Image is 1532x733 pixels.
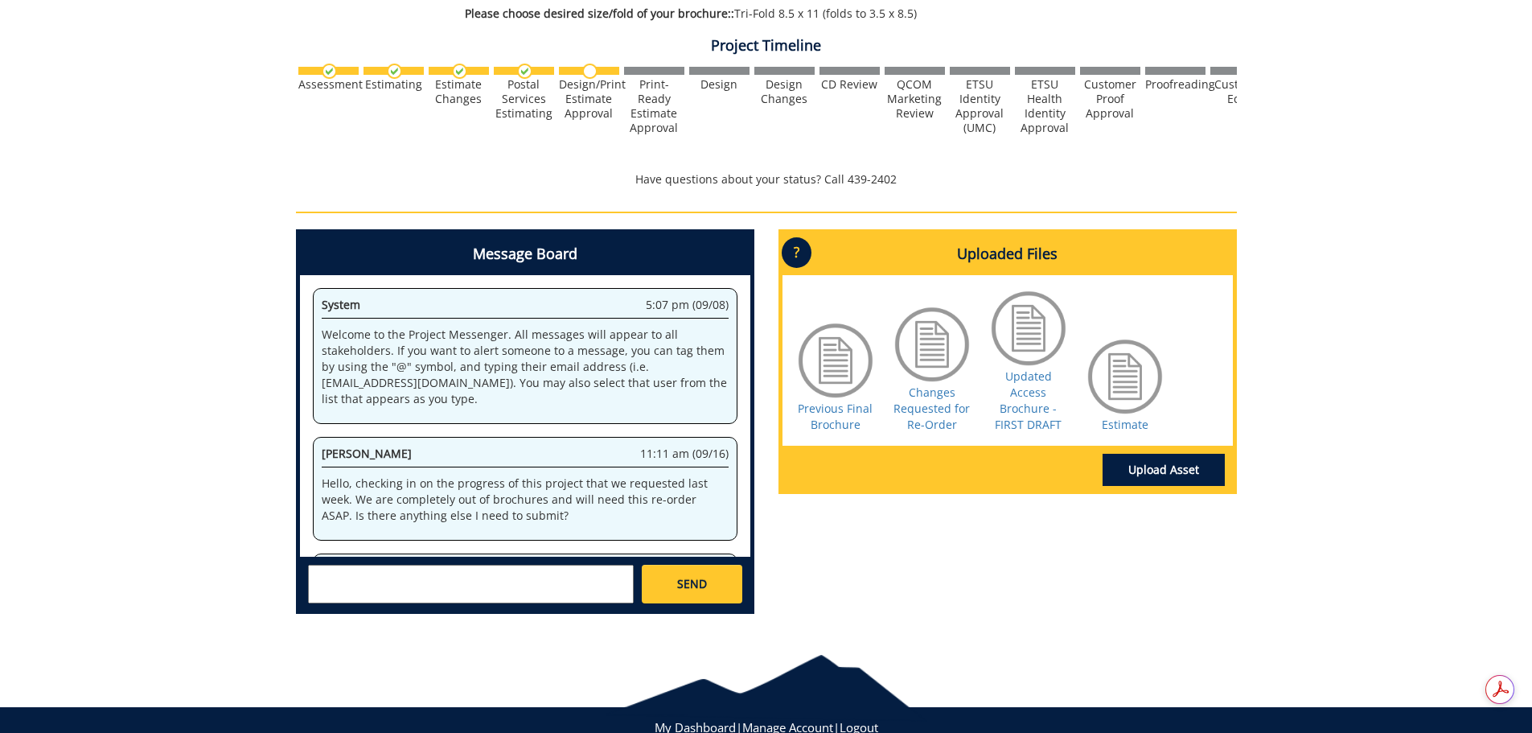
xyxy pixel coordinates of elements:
[387,64,402,79] img: checkmark
[322,297,360,312] span: System
[754,77,815,106] div: Design Changes
[642,565,741,603] a: SEND
[322,64,337,79] img: checkmark
[322,476,729,524] p: Hello, checking in on the progress of this project that we requested last week. We are completely...
[995,369,1062,432] a: Updated Access Brochure - FIRST DRAFT
[296,171,1237,187] p: Have questions about your status? Call 439-2402
[582,64,598,79] img: no
[1210,77,1271,106] div: Customer Edits
[429,77,489,106] div: Estimate Changes
[494,77,554,121] div: Postal Services Estimating
[322,446,412,461] span: [PERSON_NAME]
[298,77,359,92] div: Assessment
[640,446,729,462] span: 11:11 am (09/16)
[782,237,811,268] p: ?
[646,297,729,313] span: 5:07 pm (09/08)
[363,77,424,92] div: Estimating
[1103,454,1225,486] a: Upload Asset
[819,77,880,92] div: CD Review
[465,6,1095,22] p: Tri-Fold 8.5 x 11 (folds to 3.5 x 8.5)
[885,77,945,121] div: QCOM Marketing Review
[465,6,734,21] span: Please choose desired size/fold of your brochure::
[308,565,634,603] textarea: messageToSend
[296,38,1237,54] h4: Project Timeline
[517,64,532,79] img: checkmark
[300,233,750,275] h4: Message Board
[559,77,619,121] div: Design/Print Estimate Approval
[1080,77,1140,121] div: Customer Proof Approval
[950,77,1010,135] div: ETSU Identity Approval (UMC)
[677,576,707,592] span: SEND
[322,327,729,407] p: Welcome to the Project Messenger. All messages will appear to all stakeholders. If you want to al...
[689,77,750,92] div: Design
[893,385,970,432] a: Changes Requested for Re-Order
[452,64,467,79] img: checkmark
[782,233,1233,275] h4: Uploaded Files
[1145,77,1205,92] div: Proofreading
[1102,417,1148,432] a: Estimate
[624,77,684,135] div: Print-Ready Estimate Approval
[798,401,873,432] a: Previous Final Brochure
[1015,77,1075,135] div: ETSU Health Identity Approval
